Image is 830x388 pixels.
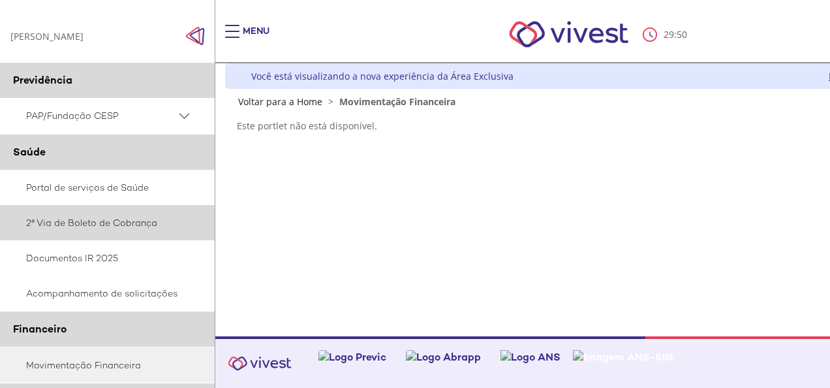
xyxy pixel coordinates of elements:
img: Logo ANS [500,350,561,364]
img: Vivest [495,7,643,62]
span: > [325,95,337,108]
footer: Vivest [215,336,830,388]
a: Voltar para a Home [238,95,322,108]
span: PAP/Fundação CESP [26,108,176,124]
img: Vivest [221,349,299,378]
span: Financeiro [13,322,67,336]
img: Logo Abrapp [406,350,481,364]
span: 29 [664,28,674,40]
span: Saúde [13,145,46,159]
div: Você está visualizando a nova experiência da Área Exclusiva [251,70,514,82]
img: Logo Previc [318,350,386,364]
div: [PERSON_NAME] [10,30,84,42]
div: Menu [243,25,269,51]
span: Movimentação Financeira [339,95,455,108]
div: : [643,27,690,42]
span: Click to close side navigation. [185,26,205,46]
img: Fechar menu [185,26,205,46]
span: Previdência [13,73,72,87]
span: 50 [677,28,687,40]
img: Imagem ANS-SIG [573,350,673,364]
